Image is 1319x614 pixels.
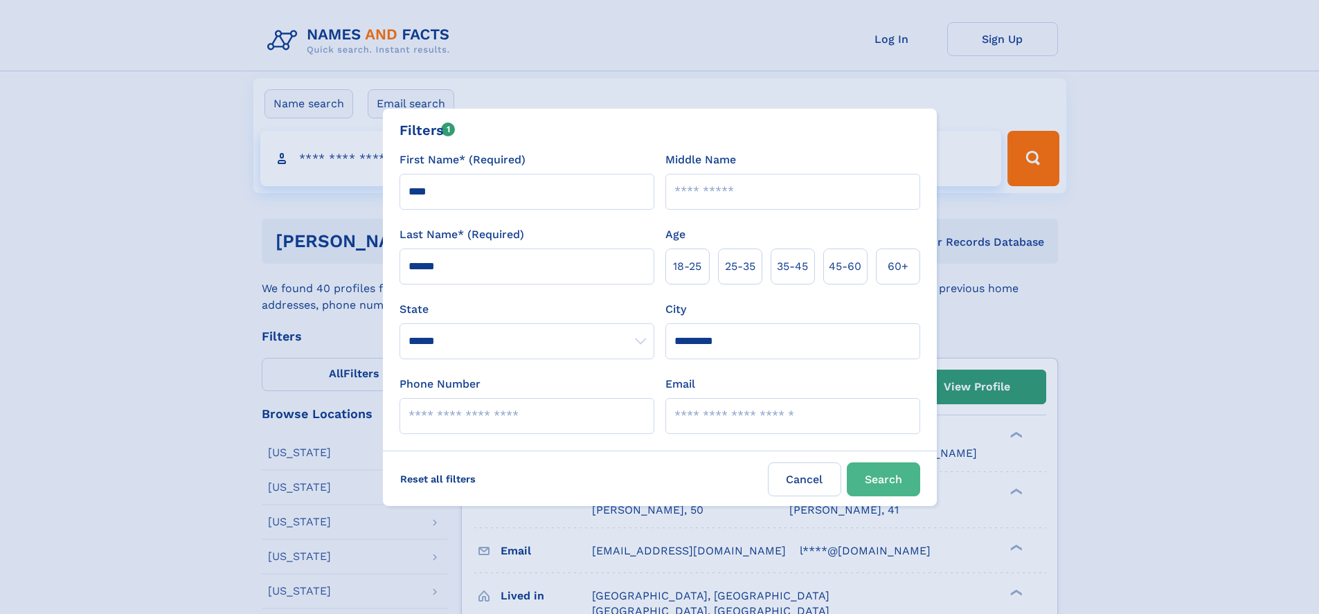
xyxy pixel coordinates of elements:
[391,462,485,496] label: Reset all filters
[400,152,526,168] label: First Name* (Required)
[829,258,861,275] span: 45‑60
[888,258,908,275] span: 60+
[665,376,695,392] label: Email
[665,226,685,243] label: Age
[777,258,808,275] span: 35‑45
[847,462,920,496] button: Search
[400,120,456,141] div: Filters
[400,301,654,318] label: State
[768,462,841,496] label: Cancel
[665,152,736,168] label: Middle Name
[725,258,755,275] span: 25‑35
[400,376,481,392] label: Phone Number
[400,226,524,243] label: Last Name* (Required)
[673,258,701,275] span: 18‑25
[665,301,686,318] label: City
